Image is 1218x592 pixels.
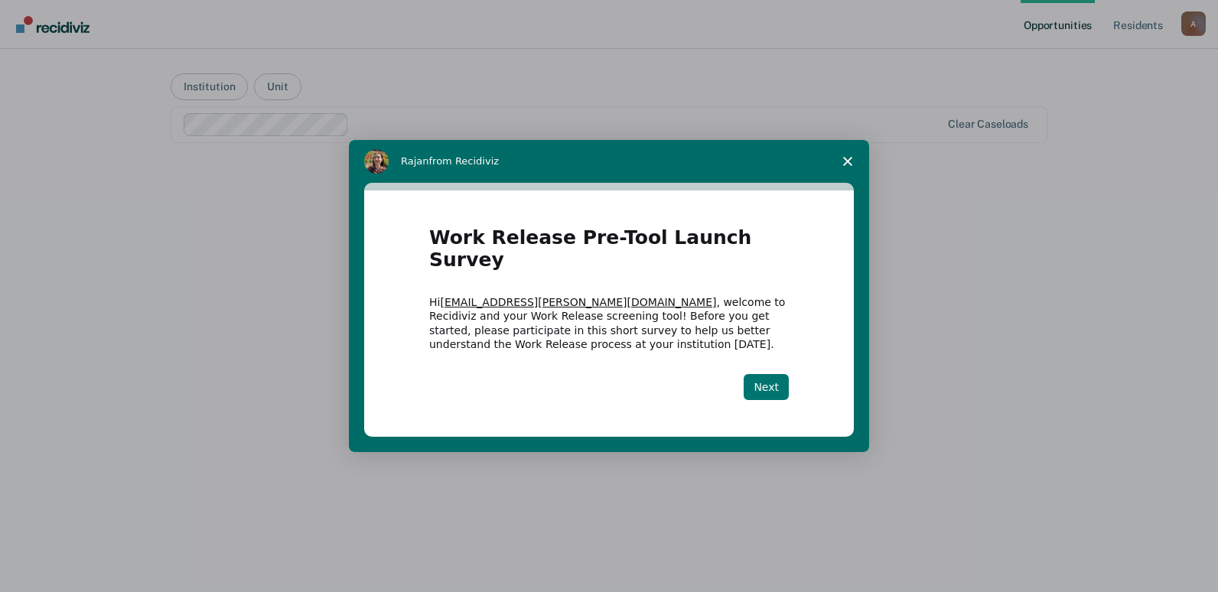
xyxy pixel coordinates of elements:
[826,140,869,183] span: Close survey
[429,295,789,351] div: Hi , welcome to Recidiviz and your Work Release screening tool! Before you get started, please pa...
[429,155,500,167] span: from Recidiviz
[440,296,716,308] a: [EMAIL_ADDRESS][PERSON_NAME][DOMAIN_NAME]
[401,155,429,167] span: Rajan
[364,149,389,174] img: Profile image for Rajan
[744,374,789,400] button: Next
[429,227,789,280] h1: Work Release Pre-Tool Launch Survey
